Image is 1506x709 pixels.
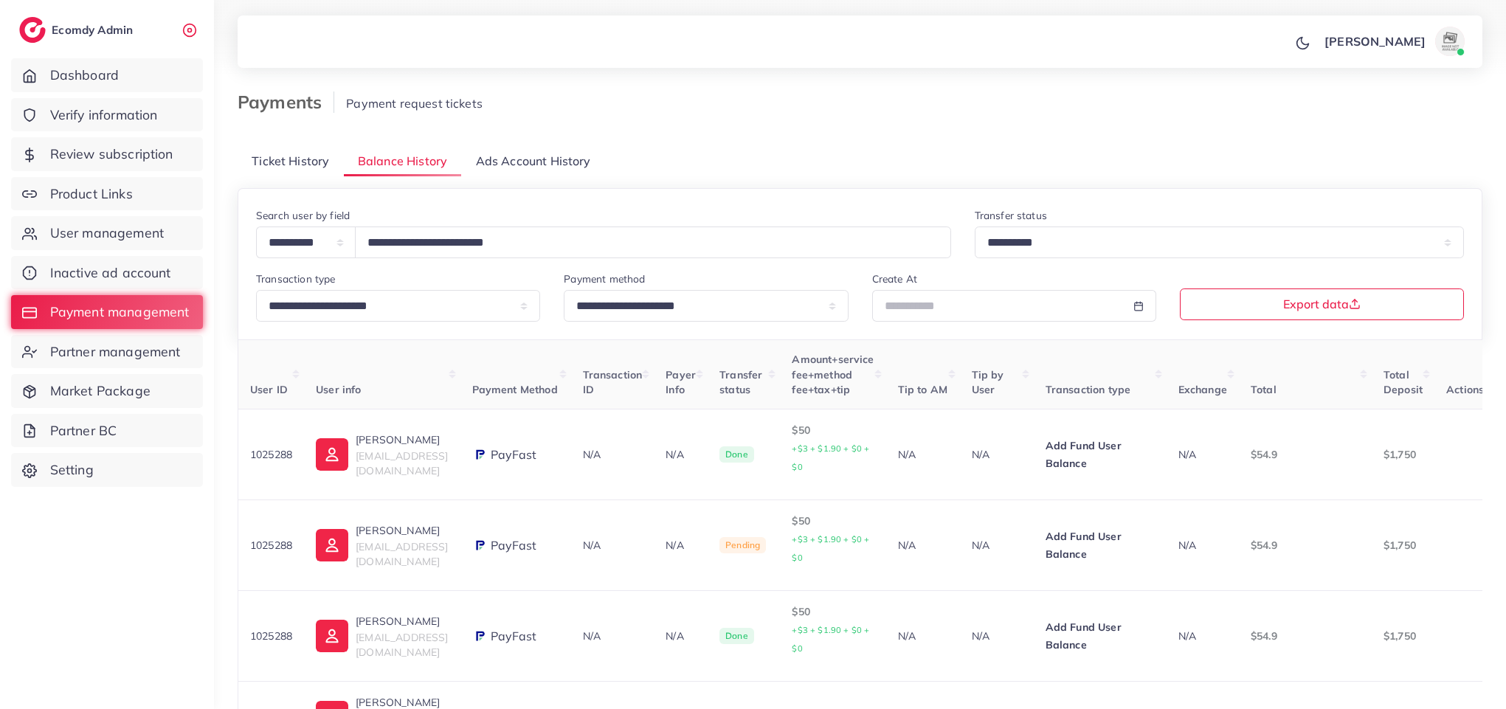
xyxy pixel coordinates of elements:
[1324,32,1426,50] p: [PERSON_NAME]
[50,106,158,125] span: Verify information
[356,631,448,659] span: [EMAIL_ADDRESS][DOMAIN_NAME]
[583,368,643,396] span: Transaction ID
[792,534,869,563] small: +$3 + $1.90 + $0 + $0
[1384,368,1423,396] span: Total Deposit
[792,603,874,657] p: $50
[1046,618,1155,654] p: Add Fund User Balance
[491,446,537,463] span: PayFast
[1046,437,1155,472] p: Add Fund User Balance
[972,536,1022,554] p: N/A
[50,224,164,243] span: User management
[11,98,203,132] a: Verify information
[19,17,46,43] img: logo
[356,449,448,477] span: [EMAIL_ADDRESS][DOMAIN_NAME]
[50,460,94,480] span: Setting
[666,446,696,463] p: N/A
[356,540,448,568] span: [EMAIL_ADDRESS][DOMAIN_NAME]
[11,295,203,329] a: Payment management
[50,66,119,85] span: Dashboard
[11,453,203,487] a: Setting
[1251,446,1360,463] p: $54.9
[666,536,696,554] p: N/A
[50,263,171,283] span: Inactive ad account
[719,446,754,463] span: Done
[975,208,1047,223] label: Transfer status
[666,627,696,645] p: N/A
[491,628,537,645] span: PayFast
[1178,539,1196,552] span: N/A
[972,446,1022,463] p: N/A
[316,620,348,652] img: ic-user-info.36bf1079.svg
[11,58,203,92] a: Dashboard
[583,539,601,552] span: N/A
[719,368,762,396] span: Transfer status
[476,153,591,170] span: Ads Account History
[898,627,948,645] p: N/A
[358,153,447,170] span: Balance History
[250,627,292,645] p: 1025288
[256,272,336,286] label: Transaction type
[898,536,948,554] p: N/A
[472,383,558,396] span: Payment Method
[316,383,361,396] span: User info
[11,335,203,369] a: Partner management
[719,537,766,553] span: Pending
[1316,27,1471,56] a: [PERSON_NAME]avatar
[238,91,334,113] h3: Payments
[972,627,1022,645] p: N/A
[11,177,203,211] a: Product Links
[250,536,292,554] p: 1025288
[719,628,754,644] span: Done
[472,629,487,643] img: payment
[1180,288,1464,320] button: Export data
[1435,27,1465,56] img: avatar
[346,96,483,111] span: Payment request tickets
[11,137,203,171] a: Review subscription
[50,302,190,322] span: Payment management
[792,512,874,567] p: $50
[11,216,203,250] a: User management
[583,448,601,461] span: N/A
[1251,383,1277,396] span: Total
[356,612,448,630] p: [PERSON_NAME]
[1251,627,1360,645] p: $54.9
[19,17,137,43] a: logoEcomdy Admin
[898,383,947,396] span: Tip to AM
[52,23,137,37] h2: Ecomdy Admin
[872,272,917,286] label: Create At
[898,446,948,463] p: N/A
[1178,383,1227,396] span: Exchange
[1178,629,1196,643] span: N/A
[1384,536,1423,554] p: $1,750
[1384,627,1423,645] p: $1,750
[356,522,448,539] p: [PERSON_NAME]
[1046,528,1155,563] p: Add Fund User Balance
[1283,298,1361,310] span: Export data
[50,342,181,362] span: Partner management
[256,208,350,223] label: Search user by field
[564,272,645,286] label: Payment method
[50,381,151,401] span: Market Package
[250,383,288,396] span: User ID
[491,537,537,554] span: PayFast
[792,443,869,472] small: +$3 + $1.90 + $0 + $0
[472,447,487,462] img: payment
[316,438,348,471] img: ic-user-info.36bf1079.svg
[50,184,133,204] span: Product Links
[11,256,203,290] a: Inactive ad account
[1251,536,1360,554] p: $54.9
[11,374,203,408] a: Market Package
[972,368,1004,396] span: Tip by User
[50,145,173,164] span: Review subscription
[792,353,874,396] span: Amount+service fee+method fee+tax+tip
[472,538,487,553] img: payment
[1384,446,1423,463] p: $1,750
[1178,448,1196,461] span: N/A
[250,446,292,463] p: 1025288
[792,421,874,476] p: $50
[583,629,601,643] span: N/A
[50,421,117,440] span: Partner BC
[252,153,329,170] span: Ticket History
[356,431,448,449] p: [PERSON_NAME]
[792,625,869,654] small: +$3 + $1.90 + $0 + $0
